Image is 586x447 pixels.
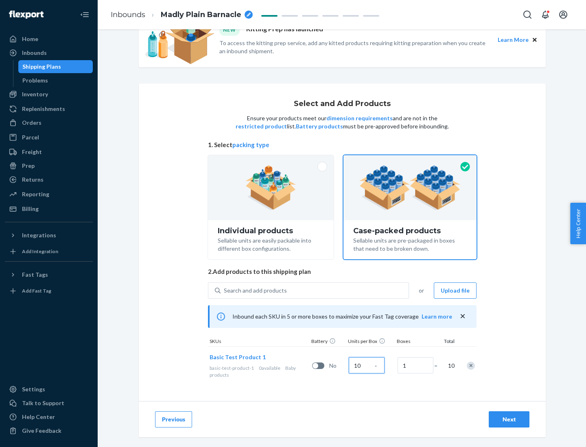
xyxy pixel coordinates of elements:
[22,148,42,156] div: Freight
[5,88,93,101] a: Inventory
[161,10,241,20] span: Madly Plain Barnacle
[359,165,461,210] img: case-pack.59cecea509d18c883b923b81aeac6d0b.png
[208,338,310,346] div: SKUs
[236,122,287,130] button: restricted product
[22,76,48,85] div: Problems
[18,74,93,87] a: Problems
[18,60,93,73] a: Shipping Plans
[104,3,259,27] ol: breadcrumbs
[219,24,240,35] div: NEW
[210,365,309,378] div: Baby products
[395,338,436,346] div: Boxes
[210,365,254,371] span: basic-test-product-1
[555,7,571,23] button: Open account menu
[22,427,61,435] div: Give Feedback
[519,7,536,23] button: Open Search Box
[422,312,452,321] button: Learn more
[436,338,456,346] div: Total
[9,11,44,19] img: Flexport logo
[259,365,280,371] span: 0 available
[208,141,477,149] span: 1. Select
[22,248,58,255] div: Add Integration
[5,131,93,144] a: Parcel
[210,353,266,361] button: Basic Test Product 1
[446,362,455,370] span: 10
[22,399,64,407] div: Talk to Support
[349,357,385,373] input: Case Quantity
[498,35,529,44] button: Learn More
[398,357,433,373] input: Number of boxes
[489,411,529,427] button: Next
[5,424,93,437] button: Give Feedback
[5,33,93,46] a: Home
[22,385,45,393] div: Settings
[218,227,324,235] div: Individual products
[5,202,93,215] a: Billing
[218,235,324,253] div: Sellable units are easily packable into different box configurations.
[77,7,93,23] button: Close Navigation
[570,203,586,244] button: Help Center
[530,35,539,44] button: Close
[5,268,93,281] button: Fast Tags
[232,141,269,149] button: packing type
[294,100,391,108] h1: Select and Add Products
[208,267,477,276] span: 2. Add products to this shipping plan
[22,287,51,294] div: Add Fast Tag
[22,176,44,184] div: Returns
[310,338,346,346] div: Battery
[22,162,35,170] div: Prep
[5,102,93,115] a: Replenishments
[22,35,38,43] div: Home
[5,284,93,297] a: Add Fast Tag
[467,362,475,370] div: Remove Item
[5,145,93,158] a: Freight
[22,63,61,71] div: Shipping Plans
[346,338,395,346] div: Units per Box
[434,362,442,370] span: =
[219,39,490,55] p: To access the kitting prep service, add any kitted products requiring kitting preparation when yo...
[22,190,49,198] div: Reporting
[329,362,345,370] span: No
[5,173,93,186] a: Returns
[353,227,467,235] div: Case-packed products
[419,286,424,295] span: or
[22,90,48,98] div: Inventory
[326,114,393,122] button: dimension requirements
[296,122,343,130] button: Battery products
[5,410,93,423] a: Help Center
[22,231,56,239] div: Integrations
[245,165,296,210] img: individual-pack.facf35554cb0f1810c75b2bd6df2d64e.png
[5,245,93,258] a: Add Integration
[22,271,48,279] div: Fast Tags
[22,49,47,57] div: Inbounds
[496,415,523,423] div: Next
[5,383,93,396] a: Settings
[235,114,450,130] p: Ensure your products meet our and are not in the list. must be pre-approved before inbounding.
[459,312,467,321] button: close
[5,229,93,242] button: Integrations
[246,24,323,35] p: Kitting Prep has launched
[208,305,477,328] div: Inbound each SKU in 5 or more boxes to maximize your Fast Tag coverage
[5,188,93,201] a: Reporting
[210,354,266,360] span: Basic Test Product 1
[5,159,93,172] a: Prep
[22,413,55,421] div: Help Center
[537,7,553,23] button: Open notifications
[353,235,467,253] div: Sellable units are pre-packaged in boxes that need to be broken down.
[22,119,42,127] div: Orders
[155,411,192,427] button: Previous
[5,397,93,410] a: Talk to Support
[22,133,39,141] div: Parcel
[22,105,65,113] div: Replenishments
[224,286,287,295] div: Search and add products
[111,10,145,19] a: Inbounds
[434,282,477,299] button: Upload file
[5,116,93,129] a: Orders
[5,46,93,59] a: Inbounds
[22,205,39,213] div: Billing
